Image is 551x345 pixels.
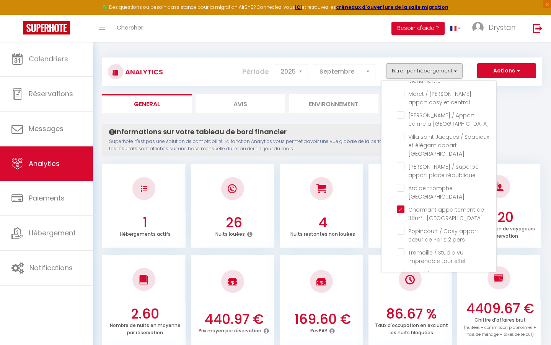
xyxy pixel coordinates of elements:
img: logout [533,23,543,33]
span: Tremoille / Studio vu imprenable tour effel [408,249,465,265]
p: RevPAR [310,326,327,334]
p: Prix moyen par réservation [199,326,261,334]
p: Nombre moyen de voyageurs par réservation [465,224,535,239]
p: Nuits louées [215,229,245,237]
h3: 3.20 [461,209,539,225]
img: NO IMAGE [494,273,504,283]
span: (nuitées + commission plateformes + frais de ménage + taxes de séjour) [464,325,536,338]
img: ... [472,22,484,33]
button: Filtrer par hébergement [386,63,463,79]
img: Super Booking [23,21,70,34]
p: Nuits restantes non louées [290,229,355,237]
span: Moret / [PERSON_NAME] appart cosy et central [408,90,471,106]
img: NO IMAGE [405,275,415,284]
span: Réservations [29,89,73,99]
p: Hébergements actifs [120,229,171,237]
p: Superhote n'est pas une solution de comptabilité. La fonction Analytics vous permet d'avoir une v... [109,138,466,153]
span: Messages [29,124,64,133]
h3: 4409.67 € [461,301,539,317]
img: NO IMAGE [141,186,147,192]
button: Besoin d'aide ? [391,22,445,35]
span: Notifications [29,263,73,273]
a: ... Drystan [466,15,525,42]
label: Période [242,63,269,80]
span: Popincourt / Cosy appart cœur de Paris 2 pers [408,227,478,243]
h3: 169.60 € [284,311,361,327]
h3: 86.67 % [373,215,450,231]
h3: 86.67 % [373,306,450,322]
h3: 440.97 € [195,311,272,327]
h4: Informations sur votre tableau de bord financier [109,128,466,136]
span: Arc de triomphe - [GEOGRAPHIC_DATA] [408,184,465,200]
li: Environnement [289,94,378,113]
a: créneaux d'ouverture de la salle migration [336,4,448,10]
h3: 2.60 [106,306,184,322]
span: [PERSON_NAME] / superbe appart place république [408,163,479,179]
button: Ouvrir le widget de chat LiveChat [6,3,29,26]
h3: 1 [106,215,184,231]
span: Analytics [29,159,60,168]
li: General [102,94,192,113]
span: Drystan [489,23,515,32]
h3: Analytics [123,63,163,80]
p: Nombre de nuits en moyenne par réservation [110,320,181,336]
li: Avis [196,94,285,113]
span: [PERSON_NAME] / Appart calme à [GEOGRAPHIC_DATA] [408,112,489,128]
h3: 26 [195,215,272,231]
span: Calendriers [29,54,68,64]
a: ICI [295,4,302,10]
span: Villa saint Jacques / Spacieux et élégant appart [GEOGRAPHIC_DATA] [408,133,489,158]
span: Hébergement [29,228,76,238]
button: Actions [477,63,536,79]
p: Chiffre d'affaires brut [464,315,536,338]
h3: 4 [284,215,361,231]
span: Chercher [117,23,143,31]
p: Taux d'occupation en excluant les nuits bloquées [375,320,448,336]
span: Paiements [29,193,65,203]
a: Chercher [111,15,149,42]
span: Charmant appartement de 38m² -[GEOGRAPHIC_DATA] [408,206,484,222]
